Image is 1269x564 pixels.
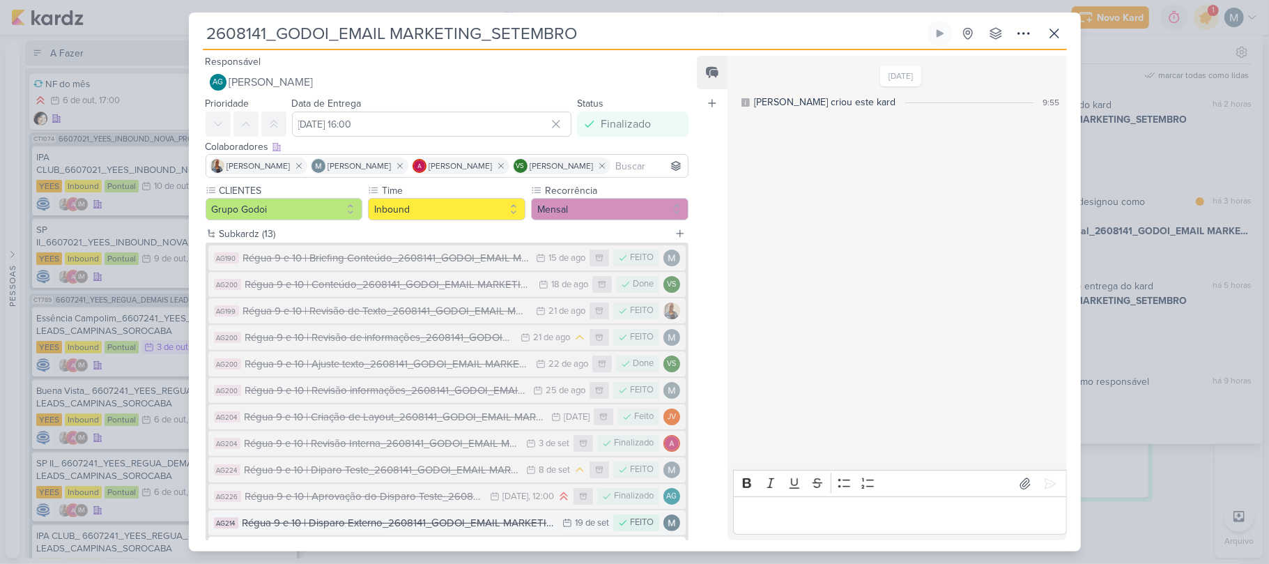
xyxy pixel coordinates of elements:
div: FEITO [630,463,654,477]
div: 18 de ago [551,280,588,289]
div: FEITO [630,304,654,318]
div: Régua 9 e 10 | Diparo Teste_2608141_GODOI_EMAIL MARKETING_SETEMBRO [245,462,520,478]
div: 21 de ago [548,307,585,316]
div: Régua 9 e 10 | Aprovação do Disparo Teste_2608141_GODOI_EMAIL MARKETING_SETEMBRO [245,489,484,505]
div: Viviane Sousa [663,276,680,293]
div: Editor toolbar [733,470,1066,497]
input: Kard Sem Título [203,21,925,46]
div: AG190 [214,252,239,264]
img: Mariana Amorim [312,159,325,173]
p: VS [668,281,677,289]
p: AG [213,79,223,86]
label: Recorrência [544,183,689,198]
div: [PERSON_NAME] criou este kard [754,95,895,109]
span: [PERSON_NAME] [229,74,314,91]
div: 15 de ago [548,254,585,263]
div: Viviane Sousa [663,356,680,372]
div: [DATE] [502,492,528,501]
div: FEITO [630,330,654,344]
button: AG226 Régua 9 e 10 | Aprovação do Disparo Teste_2608141_GODOI_EMAIL MARKETING_SETEMBRO [DATE] , 1... [208,484,686,509]
div: AG204 [214,411,240,422]
div: [DATE] [564,413,590,422]
div: Finalizado [614,436,654,450]
label: Responsável [206,56,261,68]
input: Buscar [613,158,686,174]
div: AG200 [214,332,241,343]
img: Iara Santos [663,303,680,319]
button: Finalizado [577,112,689,137]
span: [PERSON_NAME] [328,160,392,172]
button: AG [PERSON_NAME] [206,70,689,95]
p: VS [668,360,677,368]
button: AG200 Régua 9 e 10 | Ajuste texto_2608141_GODOI_EMAIL MARKETING_SETEMBRO 22 de ago Done VS [208,351,686,376]
div: Prioridade Média [574,330,585,344]
div: Régua 9 e 10 | Revisão de Texto_2608141_GODOI_EMAIL MARKETING_SETEMBRO [243,303,530,319]
div: 25 de ago [546,386,585,395]
div: FEITO [630,516,654,530]
div: , 12:00 [528,492,554,501]
button: AG200 Régua 9 e 10 | Revisão informações_2608141_GODOI_EMAIL MARKETING_SETEMBRO 25 de ago FEITO [208,378,686,403]
div: AG214 [214,517,238,528]
span: [PERSON_NAME] [530,160,594,172]
div: Régua 9 e 10 | Briefing Conteúdo_2608141_GODOI_EMAIL MARKETING_SETEMBRO [243,250,530,266]
div: AG224 [214,464,240,475]
p: VS [516,163,525,170]
div: 21 de ago [533,333,570,342]
button: AG200 Régua 9 e 10 | Conteúdo_2608141_GODOI_EMAIL MARKETING_SETEMBRO 18 de ago Done VS [208,272,686,297]
label: Prioridade [206,98,249,109]
div: Régua 9 e 10 | Ajuste texto_2608141_GODOI_EMAIL MARKETING_SETEMBRO [245,356,530,372]
div: Editor editing area: main [733,496,1066,535]
div: 9:55 [1043,96,1060,109]
button: AG190 Régua 9 e 10 | Briefing Conteúdo_2608141_GODOI_EMAIL MARKETING_SETEMBRO 15 de ago FEITO [208,245,686,270]
div: Régua 9 e 10 | Revisão informações_2608141_GODOI_EMAIL MARKETING_SETEMBRO [245,383,527,399]
div: Régua 9 e 10 | Disparo Externo_2608141_GODOI_EMAIL MARKETING_SETEMBRO [243,515,556,531]
div: Viviane Sousa [514,159,528,173]
button: AG204 Régua 9 e 10 | Revisão Interna_2608141_GODOI_EMAIL MARKETING_SETEMBRO 3 de set Finalizado [208,431,686,456]
div: Feito [634,410,654,424]
label: Data de Entrega [292,98,362,109]
div: Joney Viana [663,409,680,425]
button: AG204 Régua 9 e 10 | Criação de Layout_2608141_GODOI_EMAIL MARKETING_SETEMBRO [DATE] Feito JV [208,404,686,429]
div: 8 de set [539,466,570,475]
div: AG200 [214,279,241,290]
img: Mariana Amorim [663,515,680,531]
div: Aline Gimenez Graciano [210,74,226,91]
img: Alessandra Gomes [413,159,426,173]
img: Mariana Amorim [663,462,680,478]
div: Régua 9 e 10 | Criação de Layout_2608141_GODOI_EMAIL MARKETING_SETEMBRO [245,409,545,425]
div: Régua 9 e 10 | Revisão Interna_2608141_GODOI_EMAIL MARKETING_SETEMBRO [245,436,520,452]
img: Alessandra Gomes [663,435,680,452]
div: AG199 [214,305,239,317]
div: 19 de set [575,519,609,528]
div: Finalizado [601,116,651,132]
button: AG199 Régua 9 e 10 | Revisão de Texto_2608141_GODOI_EMAIL MARKETING_SETEMBRO 21 de ago FEITO [208,298,686,323]
button: AG214 Régua 9 e 10 | Disparo Externo_2608141_GODOI_EMAIL MARKETING_SETEMBRO 19 de set FEITO [208,510,686,535]
div: Done [633,277,654,291]
div: AG204 [214,438,240,449]
div: Ligar relógio [935,28,946,39]
div: Colaboradores [206,139,689,154]
img: Mariana Amorim [663,329,680,346]
button: Mensal [531,198,689,220]
img: Mariana Amorim [663,382,680,399]
span: [PERSON_NAME] [429,160,493,172]
button: Inbound [368,198,525,220]
div: 22 de ago [548,360,588,369]
div: AG200 [214,385,241,396]
button: AG224 Régua 9 e 10 | Diparo Teste_2608141_GODOI_EMAIL MARKETING_SETEMBRO 8 de set FEITO [208,457,686,482]
div: Subkardz (13) [220,227,670,241]
div: FEITO [630,251,654,265]
div: Prioridade Média [574,463,585,477]
div: 3 de set [539,439,569,448]
span: [PERSON_NAME] [227,160,291,172]
div: Régua 9 e 10 | Conteúdo_2608141_GODOI_EMAIL MARKETING_SETEMBRO [245,277,532,293]
div: Done [633,357,654,371]
div: Finalizado [614,489,654,503]
label: Status [577,98,603,109]
input: Select a date [292,112,572,137]
label: Time [380,183,525,198]
img: Iara Santos [210,159,224,173]
p: JV [668,413,676,421]
img: Mariana Amorim [663,250,680,266]
button: Grupo Godoi [206,198,363,220]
